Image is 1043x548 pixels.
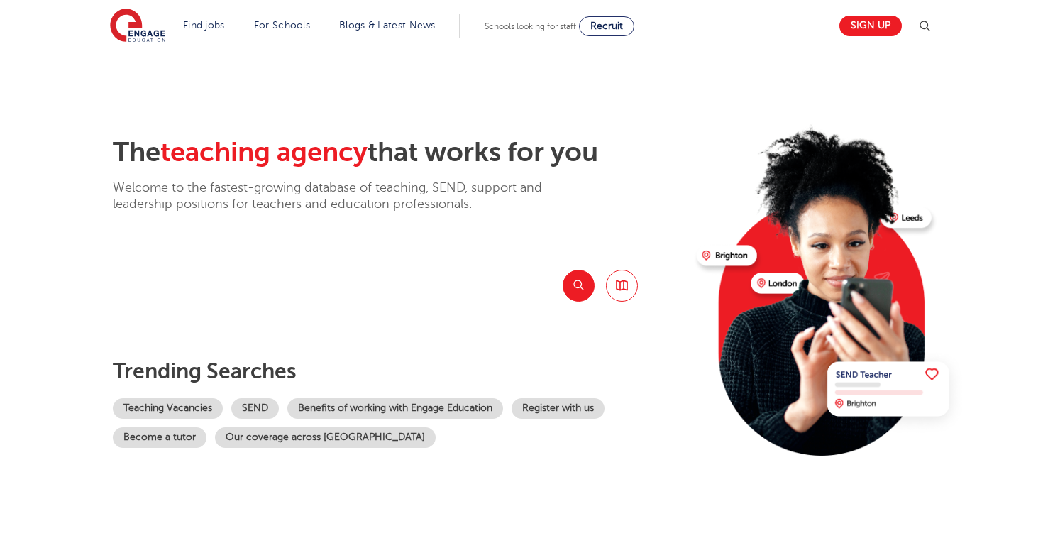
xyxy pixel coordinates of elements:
[231,398,279,419] a: SEND
[579,16,634,36] a: Recruit
[183,20,225,31] a: Find jobs
[160,137,368,168] span: teaching agency
[254,20,310,31] a: For Schools
[113,427,206,448] a: Become a tutor
[287,398,503,419] a: Benefits of working with Engage Education
[839,16,902,36] a: Sign up
[563,270,595,302] button: Search
[590,21,623,31] span: Recruit
[485,21,576,31] span: Schools looking for staff
[113,358,685,384] p: Trending searches
[113,180,581,213] p: Welcome to the fastest-growing database of teaching, SEND, support and leadership positions for t...
[113,398,223,419] a: Teaching Vacancies
[512,398,605,419] a: Register with us
[215,427,436,448] a: Our coverage across [GEOGRAPHIC_DATA]
[110,9,165,44] img: Engage Education
[113,136,685,169] h2: The that works for you
[339,20,436,31] a: Blogs & Latest News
